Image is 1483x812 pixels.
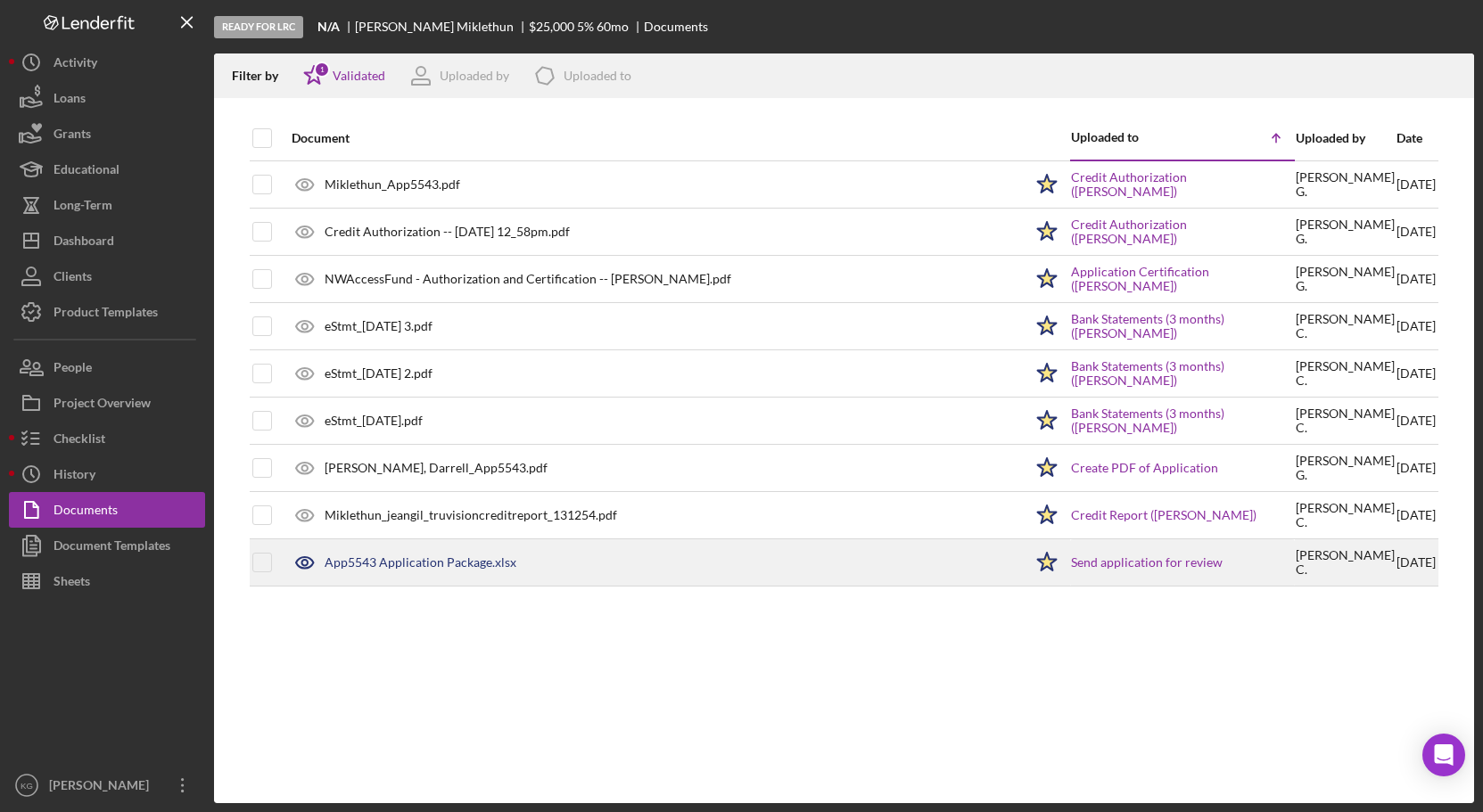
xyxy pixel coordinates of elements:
[529,19,574,34] span: $25,000
[325,272,731,286] div: NWAccessFund - Authorization and Certification -- [PERSON_NAME].pdf
[9,116,205,152] button: Grants
[325,508,617,522] div: Miklethun_jeangil_truvisioncreditreport_131254.pdf
[54,563,90,603] div: Sheets
[1396,351,1436,396] div: [DATE]
[45,767,161,808] div: [PERSON_NAME]
[9,294,205,330] button: Product Templates
[54,116,91,156] div: Grants
[1296,265,1395,293] div: [PERSON_NAME] G .
[54,421,105,461] div: Checklist
[1422,734,1465,776] div: Open Intercom Messenger
[54,294,158,334] div: Product Templates
[54,152,119,192] div: Educational
[9,187,205,223] button: Long-Term
[440,69,509,83] div: Uploaded by
[325,319,433,333] div: eStmt_[DATE] 3.pdf
[54,223,114,263] div: Dashboard
[1296,501,1395,529] div: [PERSON_NAME] C .
[292,131,1023,145] div: Document
[314,62,330,78] div: 1
[54,492,118,532] div: Documents
[1296,131,1395,145] div: Uploaded by
[232,69,292,83] div: Filter by
[54,45,97,85] div: Activity
[1396,209,1436,254] div: [DATE]
[54,456,95,496] div: History
[1396,131,1436,145] div: Date
[1396,398,1436,443] div: [DATE]
[1296,548,1395,577] div: [PERSON_NAME] C .
[1396,540,1436,585] div: [DATE]
[54,80,86,120] div: Loans
[325,225,570,239] div: Credit Authorization -- [DATE] 12_58pm.pdf
[9,80,205,116] button: Loans
[9,421,205,456] button: Checklist
[1071,130,1182,144] div: Uploaded to
[333,69,385,83] div: Validated
[1296,359,1395,388] div: [PERSON_NAME] C .
[1396,493,1436,537] div: [DATE]
[54,258,92,299] div: Clients
[1296,454,1395,482] div: [PERSON_NAME] G .
[54,349,92,390] div: People
[325,366,433,381] div: eStmt_[DATE] 2.pdf
[1071,265,1294,293] a: Application Certification ([PERSON_NAME])
[9,349,205,385] button: People
[355,20,529,34] div: [PERSON_NAME] Miklethun
[1296,312,1395,340] div: [PERSON_NAME] C .
[9,528,205,563] button: Document Templates
[1296,406,1395,435] div: [PERSON_NAME] C .
[1296,217,1395,246] div: [PERSON_NAME] G .
[317,20,340,34] b: N/A
[1071,359,1294,388] a: Bank Statements (3 months) ([PERSON_NAME])
[1071,555,1223,570] a: Send application for review
[1396,162,1436,208] div: [DATE]
[9,258,205,294] button: Clients
[54,187,112,227] div: Long-Term
[325,461,548,475] div: [PERSON_NAME], Darrell_App5543.pdf
[9,385,205,421] button: Project Overview
[325,177,460,192] div: Miklethun_App5543.pdf
[644,20,708,34] div: Documents
[577,20,594,34] div: 5 %
[54,528,170,568] div: Document Templates
[1071,170,1294,199] a: Credit Authorization ([PERSON_NAME])
[9,492,205,528] button: Documents
[1071,217,1294,246] a: Credit Authorization ([PERSON_NAME])
[9,767,205,803] button: KG[PERSON_NAME]
[1071,312,1294,340] a: Bank Statements (3 months) ([PERSON_NAME])
[1071,461,1218,475] a: Create PDF of Application
[9,45,205,80] button: Activity
[1396,257,1436,301] div: [DATE]
[1071,508,1256,522] a: Credit Report ([PERSON_NAME])
[9,152,205,187] button: Educational
[9,563,205,599] button: Sheets
[1396,446,1436,490] div: [DATE]
[1296,170,1395,199] div: [PERSON_NAME] G .
[54,385,151,425] div: Project Overview
[325,414,423,428] div: eStmt_[DATE].pdf
[1396,304,1436,349] div: [DATE]
[564,69,631,83] div: Uploaded to
[597,20,629,34] div: 60 mo
[1071,406,1294,435] a: Bank Statements (3 months) ([PERSON_NAME])
[325,555,516,570] div: App5543 Application Package.xlsx
[21,781,33,791] text: KG
[9,223,205,258] button: Dashboard
[214,16,303,38] div: Ready for LRC
[9,456,205,492] button: History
